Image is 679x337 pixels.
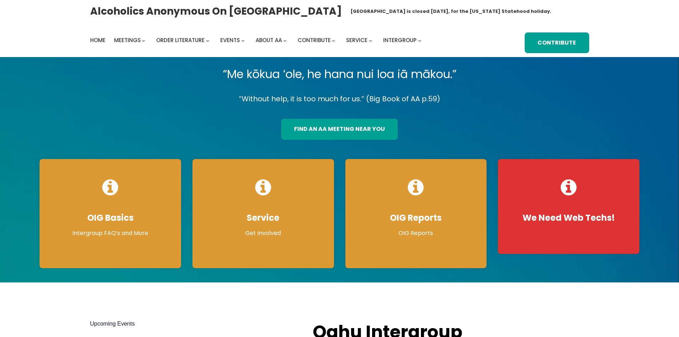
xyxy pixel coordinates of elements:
[220,36,240,44] span: Events
[256,36,282,44] span: About AA
[353,213,480,223] h4: OIG Reports
[90,36,106,44] span: Home
[418,39,421,42] button: Intergroup submenu
[353,229,480,238] p: OIG Reports
[200,213,327,223] h4: Service
[114,35,141,45] a: Meetings
[298,36,331,44] span: Contribute
[346,35,367,45] a: Service
[505,213,632,223] h4: We Need Web Techs!
[142,39,145,42] button: Meetings submenu
[206,39,209,42] button: Order Literature submenu
[281,119,398,140] a: find an aa meeting near you
[283,39,287,42] button: About AA submenu
[90,35,424,45] nav: Intergroup
[90,320,299,328] h2: Upcoming Events
[383,36,417,44] span: Intergroup
[298,35,331,45] a: Contribute
[90,35,106,45] a: Home
[47,229,174,238] p: Intergroup FAQ’s and More
[241,39,245,42] button: Events submenu
[332,39,335,42] button: Contribute submenu
[383,35,417,45] a: Intergroup
[369,39,372,42] button: Service submenu
[34,64,645,84] p: “Me kōkua ‘ole, he hana nui loa iā mākou.”
[114,36,141,44] span: Meetings
[200,229,327,238] p: Get Involved
[256,35,282,45] a: About AA
[47,213,174,223] h4: OIG Basics
[34,93,645,105] p: “Without help, it is too much for us.” (Big Book of AA p.59)
[156,36,205,44] span: Order Literature
[346,36,367,44] span: Service
[525,32,589,53] a: Contribute
[350,8,551,15] h1: [GEOGRAPHIC_DATA] is closed [DATE], for the [US_STATE] Statehood holiday.
[220,35,240,45] a: Events
[90,2,342,20] a: Alcoholics Anonymous on [GEOGRAPHIC_DATA]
